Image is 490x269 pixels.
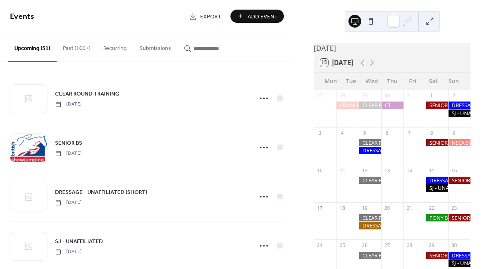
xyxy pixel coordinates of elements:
div: PONY BS [426,214,448,221]
span: [DATE] [55,248,82,255]
div: NSEA SHOW [448,139,470,146]
div: 29 [428,242,435,249]
div: 20 [384,205,390,211]
div: 7 [406,130,413,136]
div: 16 [451,167,457,174]
span: SENIOR BS [55,139,82,147]
div: SJ - UNAFFILIATED [448,110,470,117]
div: SENIOR BS [426,102,448,109]
div: 5 [361,130,368,136]
div: Sun [443,73,464,89]
div: DRESSAGE - AFFILIATED [359,222,381,229]
span: Add Event [248,12,278,21]
div: 24 [317,242,323,249]
div: 9 [451,130,457,136]
div: 2 [451,92,457,99]
button: Upcoming (51) [8,32,57,62]
div: DRESSAGE - UNAFFILIATED (LONG) [359,147,381,154]
div: 29 [361,92,368,99]
div: DRESSAGE - UNAFFILIATED (SHORT) [448,102,470,109]
a: Export [183,10,227,23]
span: Export [200,12,221,21]
div: 10 [317,167,323,174]
div: 28 [406,242,413,249]
div: 1 [428,92,435,99]
div: 17 [317,205,323,211]
div: 31 [406,92,413,99]
div: SJ - UNAFFILIATED [426,184,448,191]
div: SJ - UNAFFILIATED [448,259,470,267]
div: 6 [384,130,390,136]
div: 14 [406,167,413,174]
button: Add Event [230,10,284,23]
div: CLEAR ROUND TRAINING [359,139,381,146]
div: DRESSAGE - UNAFFILIATED (SHORT) [426,177,448,184]
div: 8 [428,130,435,136]
a: SENIOR BS [55,138,82,147]
div: 19 [361,205,368,211]
div: Wed [361,73,382,89]
span: CLEAR ROUND TRAINING [55,90,119,98]
span: SJ - UNAFFILIATED [55,237,103,246]
div: Fri [402,73,423,89]
div: SENIOR BS [426,252,448,259]
div: 11 [339,167,346,174]
button: 15[DATE] [317,57,356,69]
div: CRAWLEY & HORSHAM PC SHOW [336,102,358,109]
span: DRESSAGE - UNAFFILIATED (SHORT) [55,188,147,197]
div: Mon [320,73,341,89]
div: 28 [339,92,346,99]
a: CLEAR ROUND TRAINING [55,89,119,98]
div: 27 [317,92,323,99]
a: DRESSAGE - UNAFFILIATED (SHORT) [55,187,147,197]
div: CLEAR ROUND TRAINING [359,252,381,259]
button: Past (100+) [57,32,97,61]
div: 4 [339,130,346,136]
div: 13 [384,167,390,174]
div: 12 [361,167,368,174]
div: SENIOR BS [448,177,470,184]
button: Recurring [97,32,133,61]
button: Submissions [133,32,177,61]
div: 15 [428,167,435,174]
span: [DATE] [55,199,82,206]
div: [DATE] [314,43,470,53]
div: CLEAR ROUND TRAINING [359,177,381,184]
div: 26 [361,242,368,249]
div: 30 [384,92,390,99]
span: Events [10,9,34,24]
div: DRESSAGE - UNAFFILIATED (SHORT) [448,252,470,259]
div: CT [381,102,403,109]
div: SENIOR BS [426,139,448,146]
div: 22 [428,205,435,211]
div: CLEAR ROUND TRAINING [359,102,381,109]
div: 3 [317,130,323,136]
div: Sat [423,73,444,89]
a: SJ - UNAFFILIATED [55,237,103,246]
span: [DATE] [55,101,82,108]
div: SENIOR BS [448,214,470,221]
div: 25 [339,242,346,249]
div: 18 [339,205,346,211]
div: 21 [406,205,413,211]
div: 23 [451,205,457,211]
div: 30 [451,242,457,249]
span: [DATE] [55,150,82,157]
div: 27 [384,242,390,249]
div: Thu [382,73,403,89]
div: Tue [341,73,362,89]
div: CLEAR ROUND TRAINING [359,214,381,221]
